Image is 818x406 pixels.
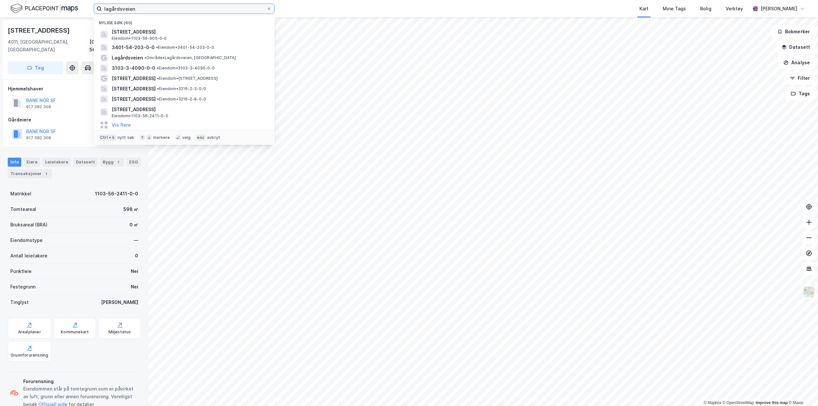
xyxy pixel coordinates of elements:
span: • [157,86,159,91]
button: Tags [785,87,815,100]
div: Gårdeiere [8,116,140,124]
span: Eiendom • 3216-2-3-0-0 [157,86,206,91]
div: Grunnforurensning [11,353,48,358]
button: Analyse [778,56,815,69]
span: [STREET_ADDRESS] [112,28,267,36]
div: 917 082 308 [26,104,51,109]
div: — [134,236,138,244]
div: Bolig [700,5,711,13]
div: markere [153,135,170,140]
span: • [157,97,159,101]
div: Leietakere [43,158,71,167]
div: 0 ㎡ [129,221,138,229]
span: Eiendom • 3401-54-203-0-0 [156,45,214,50]
div: Info [8,158,21,167]
div: Festegrunn [10,283,36,291]
span: Eiendom • 3103-3-4090-0-0 [157,66,215,71]
div: Verktøy [726,5,743,13]
span: • [156,45,158,50]
div: Eiere [24,158,40,167]
div: Antall leietakere [10,252,47,260]
span: [STREET_ADDRESS] [112,75,156,82]
div: 1 [43,171,49,177]
div: Nylige søk (60) [94,15,274,27]
div: Forurensning [23,378,138,385]
div: Ctrl + k [99,134,116,141]
div: Nei [131,283,138,291]
img: Z [803,286,815,298]
div: Bruksareal (BRA) [10,221,47,229]
div: [PERSON_NAME] [101,298,138,306]
div: Transaksjoner [8,169,52,178]
div: 4011, [GEOGRAPHIC_DATA], [GEOGRAPHIC_DATA] [8,38,89,54]
div: esc [196,134,206,141]
div: Kart [639,5,648,13]
div: [PERSON_NAME] [761,5,797,13]
button: Datasett [776,41,815,54]
span: Lagårdsveien [112,54,143,62]
span: Eiendom • 1103-56-2411-0-0 [112,113,168,119]
span: • [144,55,146,60]
div: Hjemmelshaver [8,85,140,93]
button: Bokmerker [772,25,815,38]
div: Mine Tags [663,5,686,13]
input: Søk på adresse, matrikkel, gårdeiere, leietakere eller personer [102,4,266,14]
div: Datasett [73,158,98,167]
div: Miljøstatus [109,329,131,335]
div: 1 [115,159,121,165]
div: nytt søk [118,135,135,140]
span: 3401-54-203-0-0 [112,44,155,51]
div: Nei [131,267,138,275]
div: Tomteareal [10,205,36,213]
div: ESG [127,158,140,167]
div: [GEOGRAPHIC_DATA], 56/2411 [89,38,141,54]
span: Eiendom • [STREET_ADDRESS] [157,76,218,81]
span: 3103-3-4090-0-0 [112,64,155,72]
button: Filter [784,72,815,85]
a: OpenStreetMap [723,401,754,405]
iframe: Chat Widget [786,375,818,406]
div: 917 082 308 [26,135,51,141]
div: Kommunekart [61,329,89,335]
span: • [157,76,159,81]
div: [STREET_ADDRESS] [8,25,71,36]
span: Eiendom • 3216-2-8-0-0 [157,97,206,102]
div: Matrikkel [10,190,31,198]
div: Tinglyst [10,298,29,306]
button: Vis flere [112,121,131,129]
div: 1103-56-2411-0-0 [95,190,138,198]
img: logo.f888ab2527a4732fd821a326f86c7f29.svg [10,3,78,14]
div: avbryt [207,135,220,140]
div: Bygg [100,158,124,167]
button: Tag [8,61,63,74]
a: Mapbox [704,401,721,405]
span: [STREET_ADDRESS] [112,95,156,103]
div: 598 ㎡ [123,205,138,213]
div: Arealplaner [18,329,41,335]
div: Eiendomstype [10,236,43,244]
span: [STREET_ADDRESS] [112,85,156,93]
a: Improve this map [756,401,788,405]
span: Eiendom • 1103-56-905-0-0 [112,36,167,41]
div: velg [182,135,191,140]
div: Punktleie [10,267,32,275]
span: Område • Lagårdsveien, [GEOGRAPHIC_DATA] [144,55,236,60]
span: [STREET_ADDRESS] [112,106,267,113]
div: 0 [135,252,138,260]
span: • [157,66,159,70]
